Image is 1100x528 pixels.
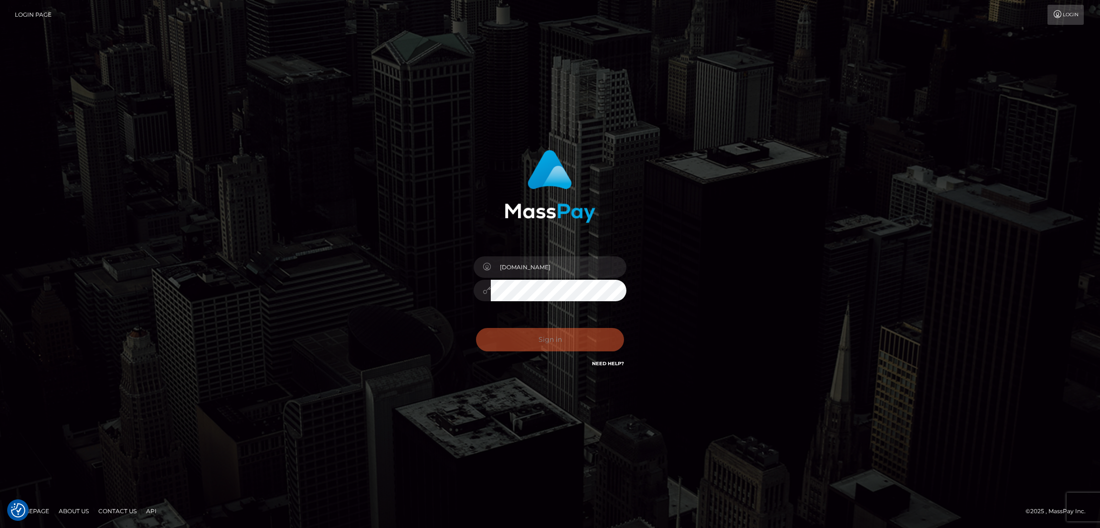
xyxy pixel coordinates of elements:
a: API [142,504,160,518]
button: Consent Preferences [11,503,25,517]
a: Login [1047,5,1084,25]
input: Username... [491,256,626,278]
img: MassPay Login [505,150,595,223]
a: Contact Us [95,504,140,518]
div: © 2025 , MassPay Inc. [1026,506,1093,517]
a: About Us [55,504,93,518]
a: Login Page [15,5,52,25]
a: Need Help? [592,360,624,367]
img: Revisit consent button [11,503,25,517]
a: Homepage [11,504,53,518]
